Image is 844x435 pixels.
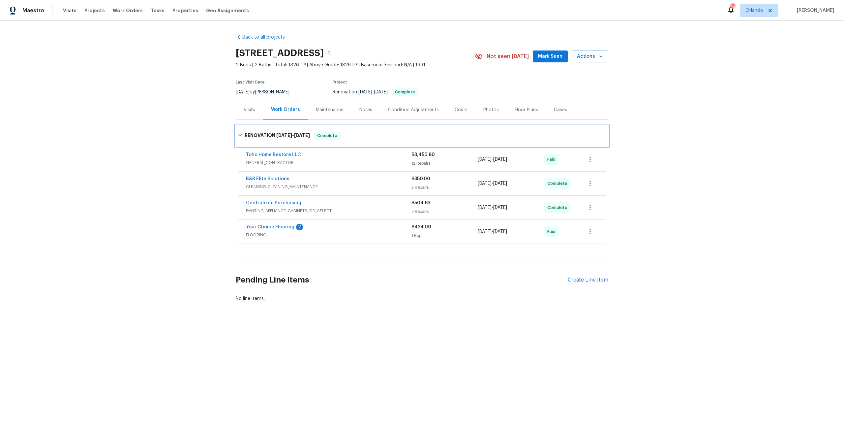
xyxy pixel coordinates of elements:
[493,181,507,186] span: [DATE]
[246,159,411,166] span: GENERAL_CONTRACTOR
[296,224,303,230] div: 2
[236,295,608,302] div: No line items.
[411,201,430,205] span: $504.63
[577,52,603,61] span: Actions
[411,225,431,229] span: $434.09
[411,232,478,239] div: 1 Repair
[236,62,475,68] span: 2 Beds | 2 Baths | Total: 1326 ft² | Above Grade: 1326 ft² | Basement Finished: N/A | 1991
[411,177,430,181] span: $350.00
[455,107,467,113] div: Costs
[358,90,388,94] span: -
[236,265,568,295] h2: Pending Line Items
[246,208,411,214] span: PAINTING, APPLIANCE, CABINETS, OD_SELECT
[359,107,372,113] div: Notes
[236,34,299,41] a: Back to all projects
[246,225,294,229] a: Your Choice Flooring
[515,107,538,113] div: Floor Plans
[478,180,507,187] span: -
[294,133,310,138] span: [DATE]
[246,232,411,238] span: FLOORING
[554,107,567,113] div: Cases
[236,50,324,56] h2: [STREET_ADDRESS]
[236,90,250,94] span: [DATE]
[483,107,499,113] div: Photos
[794,7,834,14] span: [PERSON_NAME]
[246,177,289,181] a: B&B Elite Solutions
[730,4,735,11] div: 54
[547,204,570,211] span: Complete
[246,152,301,157] a: Toho Home Restore LLC
[478,228,507,235] span: -
[478,156,507,163] span: -
[244,107,255,113] div: Visits
[547,180,570,187] span: Complete
[745,7,763,14] span: Orlando
[392,90,418,94] span: Complete
[533,50,568,63] button: Mark Seen
[245,132,310,140] h6: RENOVATION
[63,7,76,14] span: Visits
[172,7,198,14] span: Properties
[487,53,529,60] span: Not seen [DATE]
[478,229,492,234] span: [DATE]
[246,201,301,205] a: Centralized Purchasing
[411,208,478,215] div: 3 Repairs
[411,184,478,191] div: 2 Repairs
[236,88,297,96] div: by [PERSON_NAME]
[333,80,347,84] span: Project
[315,132,340,139] span: Complete
[568,277,608,283] div: Create Line Item
[324,47,336,59] button: Copy Address
[411,160,478,167] div: 12 Repairs
[236,80,265,84] span: Last Visit Date
[276,133,292,138] span: [DATE]
[411,152,435,157] span: $3,450.80
[478,205,492,210] span: [DATE]
[246,184,411,190] span: CLEANING, CLEANING_MAINTENANCE
[236,125,608,146] div: RENOVATION [DATE]-[DATE]Complete
[113,7,143,14] span: Work Orders
[547,228,558,235] span: Paid
[388,107,439,113] div: Condition Adjustments
[493,205,507,210] span: [DATE]
[276,133,310,138] span: -
[84,7,105,14] span: Projects
[358,90,372,94] span: [DATE]
[271,106,300,113] div: Work Orders
[493,157,507,162] span: [DATE]
[572,50,608,63] button: Actions
[478,204,507,211] span: -
[478,157,492,162] span: [DATE]
[493,229,507,234] span: [DATE]
[206,7,249,14] span: Geo Assignments
[547,156,558,163] span: Paid
[316,107,344,113] div: Maintenance
[22,7,44,14] span: Maestro
[374,90,388,94] span: [DATE]
[333,90,418,94] span: Renovation
[151,8,165,13] span: Tasks
[538,52,562,61] span: Mark Seen
[478,181,492,186] span: [DATE]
